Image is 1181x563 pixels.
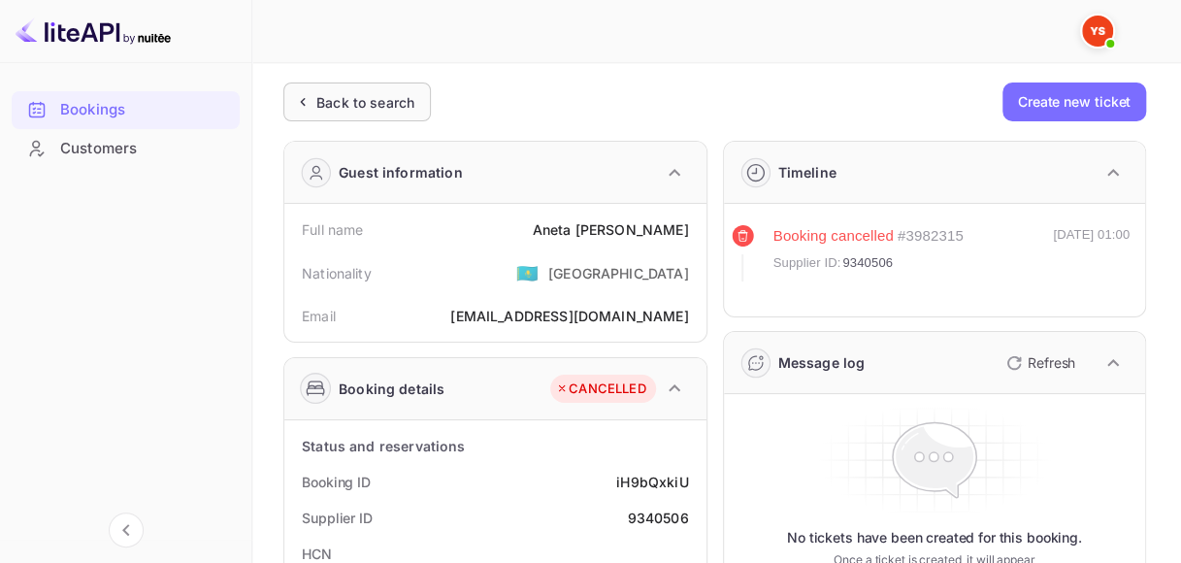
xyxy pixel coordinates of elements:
div: Nationality [302,263,372,283]
div: Full name [302,219,363,240]
button: Collapse navigation [109,513,144,547]
div: Booking details [339,379,444,399]
p: Refresh [1028,352,1075,373]
div: [GEOGRAPHIC_DATA] [548,263,689,283]
div: Message log [778,352,866,373]
div: Guest information [339,162,463,182]
div: Customers [12,130,240,168]
button: Create new ticket [1002,83,1146,121]
div: Aneta [PERSON_NAME] [533,219,689,240]
div: # 3982315 [898,225,964,248]
p: No tickets have been created for this booking. [787,528,1082,547]
div: Email [302,306,336,326]
div: 9340506 [627,508,688,528]
span: United States [516,255,539,290]
div: [EMAIL_ADDRESS][DOMAIN_NAME] [450,306,688,326]
a: Customers [12,130,240,166]
span: 9340506 [842,253,893,273]
div: Booking cancelled [773,225,894,248]
div: Status and reservations [302,436,465,456]
div: Back to search [316,92,414,113]
div: Booking ID [302,472,371,492]
div: Supplier ID [302,508,373,528]
div: Customers [60,138,230,160]
a: Bookings [12,91,240,127]
img: Yandex Support [1082,16,1113,47]
span: Supplier ID: [773,253,841,273]
div: CANCELLED [555,380,645,399]
div: Bookings [12,91,240,129]
img: LiteAPI logo [16,16,171,47]
button: Refresh [995,348,1083,379]
div: [DATE] 01:00 [1053,225,1130,281]
div: Bookings [60,99,230,121]
div: Timeline [778,162,837,182]
div: iH9bQxkiU [616,472,688,492]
